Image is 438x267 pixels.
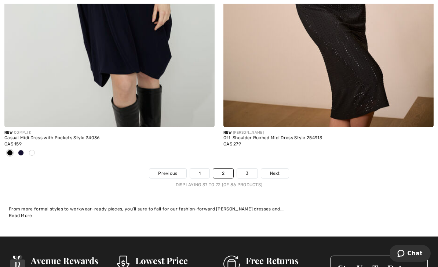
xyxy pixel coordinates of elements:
[237,169,257,178] a: 3
[213,169,233,178] a: 2
[223,136,434,141] div: Off-Shoulder Ruched Midi Dress Style 254913
[26,147,37,159] div: Teal
[15,147,26,159] div: Navy
[246,256,321,265] h3: Free Returns
[270,170,280,177] span: Next
[149,169,186,178] a: Previous
[223,130,231,135] span: New
[4,130,12,135] span: New
[4,130,215,136] div: COMPLI K
[223,130,434,136] div: [PERSON_NAME]
[31,256,108,265] h3: Avenue Rewards
[4,136,215,141] div: Casual Midi Dress with Pockets Style 34036
[190,169,209,178] a: 1
[390,245,431,263] iframe: Opens a widget where you can chat to one of our agents
[4,141,22,147] span: CA$ 159
[223,141,241,147] span: CA$ 279
[9,213,32,218] span: Read More
[9,206,429,212] div: From more formal styles to workwear-ready pieces, you’ll sure to fall for our fashion-forward [PE...
[4,147,15,159] div: Black
[261,169,289,178] a: Next
[158,170,177,177] span: Previous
